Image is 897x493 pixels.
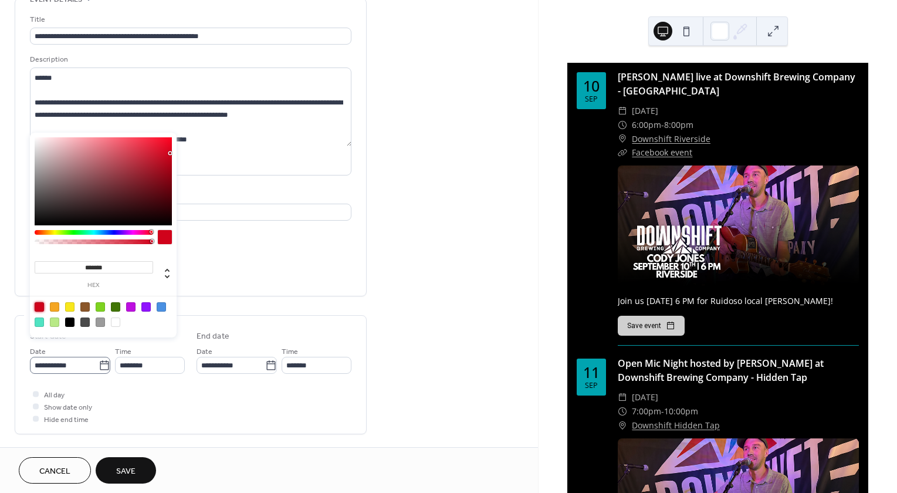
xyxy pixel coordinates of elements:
[115,346,131,358] span: Time
[19,457,91,484] button: Cancel
[197,330,229,343] div: End date
[197,346,212,358] span: Date
[664,118,693,132] span: 8:00pm
[618,356,859,384] div: Open Mic Night hosted by [PERSON_NAME] at Downshift Brewing Company - Hidden Tap
[618,118,627,132] div: ​
[632,418,720,433] a: Downshift Hidden Tap
[618,418,627,433] div: ​
[632,404,661,418] span: 7:00pm
[126,302,136,312] div: #BD10E0
[80,318,90,327] div: #4A4A4A
[632,390,658,404] span: [DATE]
[618,132,627,146] div: ​
[632,118,661,132] span: 6:00pm
[50,302,59,312] div: #F5A623
[96,318,105,327] div: #9B9B9B
[50,318,59,327] div: #B8E986
[116,465,136,478] span: Save
[30,13,349,26] div: Title
[35,302,44,312] div: #D0021B
[618,390,627,404] div: ​
[96,457,156,484] button: Save
[44,414,89,426] span: Hide end time
[585,96,598,103] div: Sep
[282,346,298,358] span: Time
[65,302,75,312] div: #F8E71C
[30,346,46,358] span: Date
[30,190,349,202] div: Location
[39,465,70,478] span: Cancel
[141,302,151,312] div: #9013FE
[30,330,66,343] div: Start date
[44,401,92,414] span: Show date only
[111,318,120,327] div: #FFFFFF
[585,382,598,390] div: Sep
[618,316,685,336] button: Save event
[618,404,627,418] div: ​
[664,404,698,418] span: 10:00pm
[583,365,600,380] div: 11
[661,118,664,132] span: -
[618,104,627,118] div: ​
[30,53,349,66] div: Description
[96,302,105,312] div: #7ED321
[632,104,658,118] span: [DATE]
[632,132,710,146] a: Downshift Riverside
[618,146,627,160] div: ​
[65,318,75,327] div: #000000
[111,302,120,312] div: #417505
[80,302,90,312] div: #8B572A
[632,147,692,158] a: Facebook event
[157,302,166,312] div: #4A90E2
[35,318,44,327] div: #50E3C2
[661,404,664,418] span: -
[44,389,65,401] span: All day
[35,282,153,289] label: hex
[618,295,859,307] div: Join us [DATE] 6 PM for Ruidoso local [PERSON_NAME]!
[618,70,855,97] a: [PERSON_NAME] live at Downshift Brewing Company - [GEOGRAPHIC_DATA]
[583,79,600,93] div: 10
